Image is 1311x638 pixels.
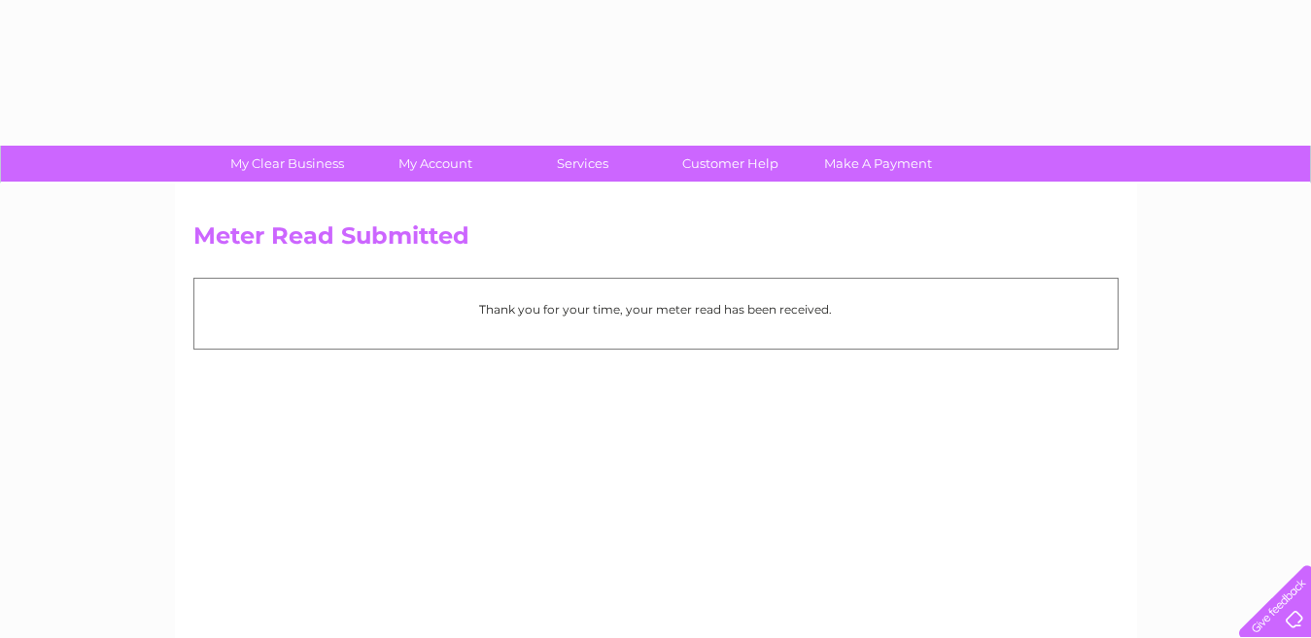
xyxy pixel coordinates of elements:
h2: Meter Read Submitted [193,222,1119,259]
a: Make A Payment [798,146,958,182]
a: My Account [355,146,515,182]
a: Services [502,146,663,182]
a: My Clear Business [207,146,367,182]
p: Thank you for your time, your meter read has been received. [204,300,1108,319]
a: Customer Help [650,146,811,182]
